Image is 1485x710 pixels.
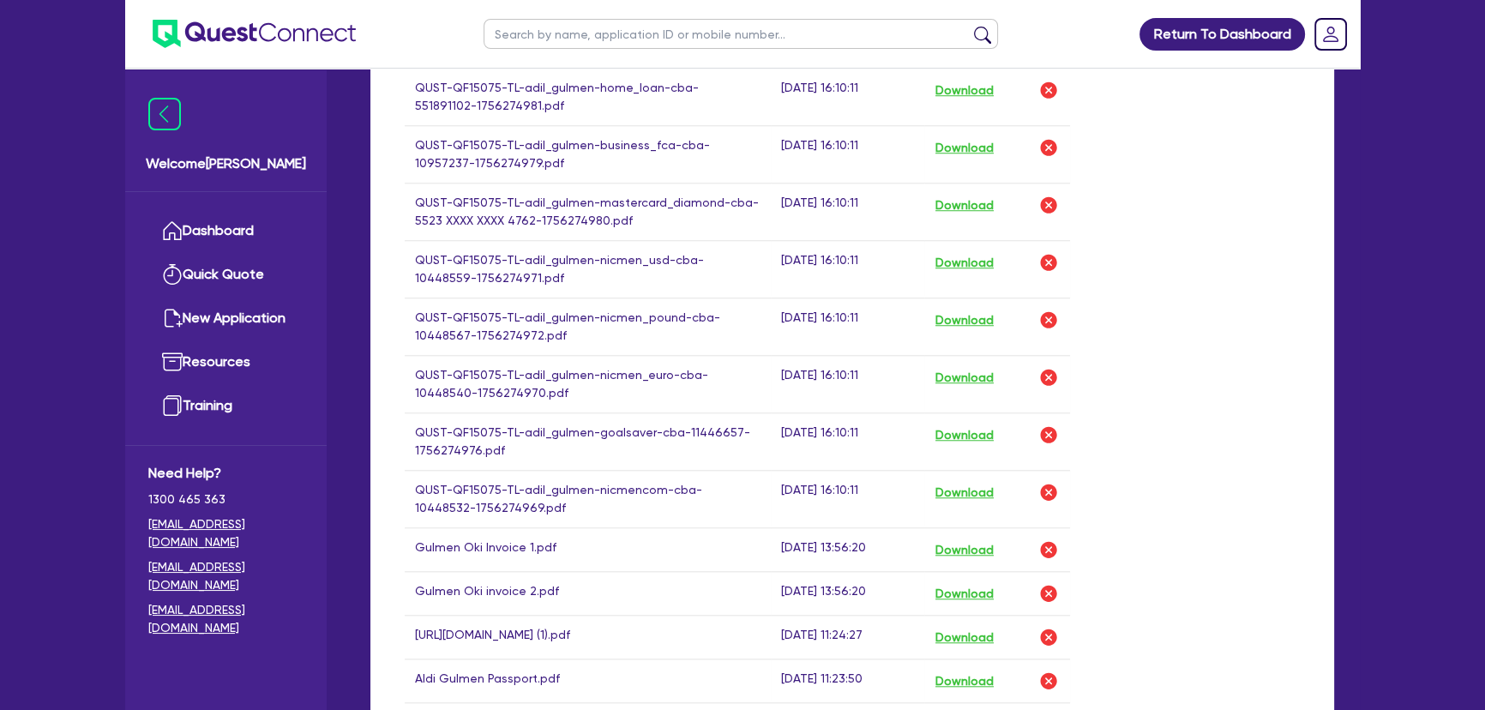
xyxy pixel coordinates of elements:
img: delete-icon [1038,482,1059,502]
img: quick-quote [162,264,183,285]
td: [DATE] 16:10:11 [771,69,924,126]
a: [EMAIL_ADDRESS][DOMAIN_NAME] [148,558,304,594]
a: Dropdown toggle [1308,12,1353,57]
td: [DATE] 13:56:20 [771,572,924,616]
td: [DATE] 16:10:11 [771,471,924,528]
button: Download [935,582,995,605]
td: [DATE] 11:23:50 [771,659,924,703]
button: Download [935,481,995,503]
img: delete-icon [1038,137,1059,158]
img: delete-icon [1038,367,1059,388]
img: delete-icon [1038,671,1059,691]
img: delete-icon [1038,252,1059,273]
button: Download [935,670,995,692]
td: [DATE] 16:10:11 [771,298,924,356]
img: icon-menu-close [148,98,181,130]
span: Need Help? [148,463,304,484]
td: [DATE] 13:56:20 [771,528,924,572]
td: [DATE] 16:10:11 [771,184,924,241]
span: 1300 465 363 [148,490,304,508]
button: Download [935,194,995,216]
button: Download [935,626,995,648]
td: QUST-QF15075-TL-adil_gulmen-nicmen_usd-cba-10448559-1756274971.pdf [405,241,771,298]
input: Search by name, application ID or mobile number... [484,19,998,49]
a: [EMAIL_ADDRESS][DOMAIN_NAME] [148,601,304,637]
td: QUST-QF15075-TL-adil_gulmen-goalsaver-cba-11446657-1756274976.pdf [405,413,771,471]
td: [DATE] 16:10:11 [771,413,924,471]
button: Download [935,309,995,331]
button: Download [935,539,995,561]
td: [DATE] 11:24:27 [771,616,924,659]
a: Training [148,384,304,428]
td: QUST-QF15075-TL-adil_gulmen-nicmencom-cba-10448532-1756274969.pdf [405,471,771,528]
img: quest-connect-logo-blue [153,20,356,48]
a: [EMAIL_ADDRESS][DOMAIN_NAME] [148,515,304,551]
td: QUST-QF15075-TL-adil_gulmen-mastercard_diamond-cba-5523 XXXX XXXX 4762-1756274980.pdf [405,184,771,241]
td: QUST-QF15075-TL-adil_gulmen-nicmen_euro-cba-10448540-1756274970.pdf [405,356,771,413]
img: delete-icon [1038,424,1059,445]
img: new-application [162,308,183,328]
img: delete-icon [1038,539,1059,560]
span: Welcome [PERSON_NAME] [146,153,306,174]
img: resources [162,352,183,372]
a: Resources [148,340,304,384]
a: Dashboard [148,209,304,253]
td: QUST-QF15075-TL-adil_gulmen-nicmen_pound-cba-10448567-1756274972.pdf [405,298,771,356]
img: training [162,395,183,416]
img: delete-icon [1038,80,1059,100]
a: Return To Dashboard [1139,18,1305,51]
img: delete-icon [1038,627,1059,647]
button: Download [935,424,995,446]
td: QUST-QF15075-TL-adil_gulmen-business_fca-cba-10957237-1756274979.pdf [405,126,771,184]
img: delete-icon [1038,310,1059,330]
td: [DATE] 16:10:11 [771,356,924,413]
img: delete-icon [1038,195,1059,215]
button: Download [935,251,995,274]
td: [DATE] 16:10:11 [771,241,924,298]
img: delete-icon [1038,583,1059,604]
a: Quick Quote [148,253,304,297]
button: Download [935,136,995,159]
td: Gulmen Oki invoice 2.pdf [405,572,771,616]
td: QUST-QF15075-TL-adil_gulmen-home_loan-cba-551891102-1756274981.pdf [405,69,771,126]
td: Gulmen Oki Invoice 1.pdf [405,528,771,572]
button: Download [935,366,995,388]
td: Aldi Gulmen Passport.pdf [405,659,771,703]
button: Download [935,79,995,101]
td: [URL][DOMAIN_NAME] (1).pdf [405,616,771,659]
td: [DATE] 16:10:11 [771,126,924,184]
a: New Application [148,297,304,340]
